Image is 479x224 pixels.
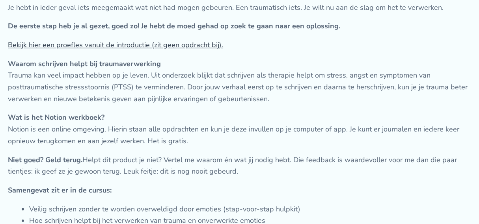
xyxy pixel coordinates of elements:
p: Helpt dit product je niet? Vertel me waarom én wat jij nodig hebt. Die feedback is waardevoller v... [8,154,471,178]
a: Bekijk hier een proefles vanuit de introductie (zit geen opdracht bij). [8,40,223,50]
p: Notion is een online omgeving. Hierin staan alle opdrachten en kun je deze invullen op je compute... [8,112,471,147]
b: Waarom schrijven helpt bij traumaverwerking [8,59,161,68]
span: Trauma kan veel impact hebben op je leven. Uit onderzoek blijkt dat schrijven als therapie helpt ... [8,70,468,103]
p: Je hebt in ieder geval iets meegemaakt wat niet had mogen gebeuren. Een traumatisch iets. Je wilt... [8,2,471,14]
span: Veilig schrijven zonder te worden overweldigd door emoties (stap-voor-stap hulpkit) [29,204,300,214]
strong: Niet goed? Geld terug. [8,155,82,165]
strong: Wat is het Notion werkboek? [8,113,104,122]
strong: Samengevat zit er in de cursus: [8,185,112,195]
strong: De eerste stap heb je al gezet, goed zo! Je hebt de moed gehad op zoek te gaan naar een oplossing. [8,21,340,31]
